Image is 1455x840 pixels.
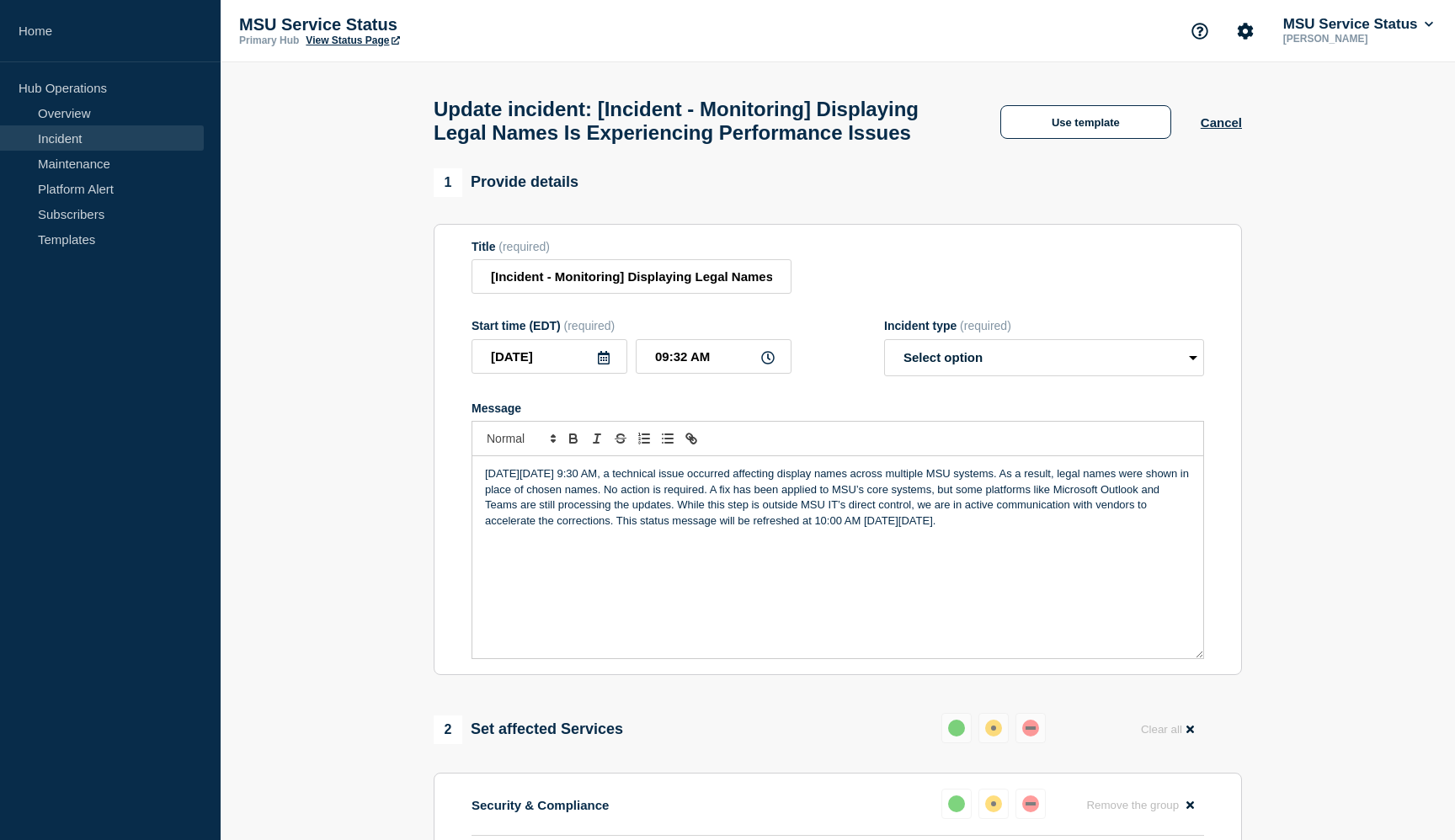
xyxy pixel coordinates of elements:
button: down [1015,789,1046,819]
select: Incident type [884,339,1204,376]
button: Toggle ordered list [632,428,656,449]
div: affected [985,795,1002,812]
span: Font size [479,428,562,449]
button: Account settings [1228,13,1263,49]
button: Remove the group [1076,789,1204,821]
div: Title [472,240,791,253]
p: [DATE][DATE] 9:30 AM, a technical issue occurred affecting display names across multiple MSU syst... [485,466,1191,529]
button: Cancel [1201,115,1242,130]
button: Toggle bulleted list [656,428,680,449]
span: 2 [434,715,462,744]
div: Provide details [434,168,578,197]
button: Support [1182,13,1218,49]
button: Toggle bold text [562,428,585,449]
button: up [941,713,972,743]
button: Toggle italic text [585,428,609,449]
button: MSU Service Status [1280,16,1436,33]
a: View Status Page [306,35,399,46]
button: Clear all [1131,713,1204,746]
div: Message [472,456,1203,658]
div: Start time (EDT) [472,319,791,332]
span: (required) [498,240,550,253]
input: YYYY-MM-DD [472,339,627,374]
span: (required) [564,319,616,332]
div: affected [985,720,1002,736]
div: Set affected Services [434,715,623,744]
button: affected [978,713,1009,743]
input: HH:MM A [636,339,791,374]
button: up [941,789,972,819]
input: Title [472,259,791,294]
button: Use template [1000,105,1171,139]
div: down [1022,795,1039,812]
h1: Update incident: [Incident - Monitoring] Displaying Legal Names Is Experiencing Performance Issues [434,98,971,145]
div: up [948,720,965,736]
div: Incident type [884,319,1204,332]
div: down [1022,720,1039,736]
div: up [948,795,965,812]
button: down [1015,713,1046,743]
div: Message [472,401,1204,415]
button: Toggle link [680,428,703,449]
p: [PERSON_NAME] [1280,33,1436,45]
button: affected [978,789,1009,819]
p: Security & Compliance [472,798,609,812]
span: (required) [960,319,1011,332]
p: Primary Hub [239,35,299,46]
p: MSU Service Status [239,15,576,35]
span: Remove the group [1086,799,1179,811]
span: 1 [434,168,462,197]
button: Toggle strikethrough text [609,428,632,449]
